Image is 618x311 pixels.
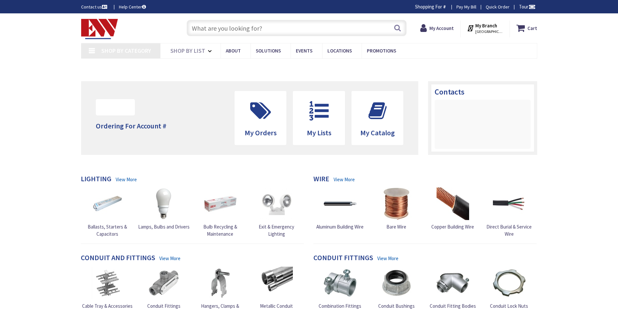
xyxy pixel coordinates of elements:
[138,187,190,230] a: Lamps, Bulbs and Drivers Lamps, Bulbs and Drivers
[81,187,134,237] a: Ballasts, Starters & Capacitors Ballasts, Starters & Capacitors
[519,4,536,10] span: Tour
[148,187,180,220] img: Lamps, Bulbs and Drivers
[380,187,413,230] a: Bare Wire Bare Wire
[367,48,396,54] span: Promotions
[316,224,364,230] span: Aluminum Building Wire
[437,267,469,299] img: Conduit Fitting Bodies
[324,267,356,299] img: Combination Fittings
[490,267,528,309] a: Conduit Lock Nuts Conduit Lock Nuts
[82,267,133,309] a: Cable Tray & Accessories Cable Tray & Accessories
[378,303,415,309] span: Conduit Bushings
[378,267,415,309] a: Conduit Bushings Conduit Bushings
[429,25,454,31] strong: My Account
[313,254,373,263] h4: Conduit Fittings
[91,187,124,220] img: Ballasts, Starters & Capacitors
[91,267,124,299] img: Cable Tray & Accessories
[431,187,474,230] a: Copper Building Wire Copper Building Wire
[260,303,293,309] span: Metallic Conduit
[147,267,180,309] a: Conduit Fittings Conduit Fittings
[81,254,155,263] h4: Conduit and Fittings
[386,224,406,230] span: Bare Wire
[493,267,525,299] img: Conduit Lock Nuts
[148,267,180,299] img: Conduit Fittings
[245,128,277,137] span: My Orders
[380,187,413,220] img: Bare Wire
[147,303,180,309] span: Conduit Fittings
[380,267,413,299] img: Conduit Bushings
[443,4,446,10] strong: #
[250,187,303,237] a: Exit & Emergency Lighting Exit & Emergency Lighting
[360,128,395,137] span: My Catalog
[475,22,497,29] strong: My Branch
[260,267,293,299] img: Metallic Conduit
[116,176,137,183] a: View More
[482,187,536,237] a: Direct Burial & Service Wire Direct Burial & Service Wire
[475,29,503,34] span: [GEOGRAPHIC_DATA], [GEOGRAPHIC_DATA]
[377,255,398,262] a: View More
[527,22,537,34] strong: Cart
[420,22,454,34] a: My Account
[313,175,329,184] h4: Wire
[486,224,532,237] span: Direct Burial & Service Wire
[316,187,364,230] a: Aluminum Building Wire Aluminum Building Wire
[437,187,469,220] img: Copper Building Wire
[493,187,525,220] img: Direct Burial & Service Wire
[187,20,407,36] input: What are you looking for?
[490,303,528,309] span: Conduit Lock Nuts
[204,267,237,299] img: Hangers, Clamps & Supports
[96,122,166,130] h4: Ordering For Account #
[431,224,474,230] span: Copper Building Wire
[82,303,133,309] span: Cable Tray & Accessories
[256,48,281,54] span: Solutions
[203,224,237,237] span: Bulb Recycling & Maintenance
[226,48,241,54] span: About
[81,175,111,184] h4: Lighting
[170,47,205,54] span: Shop By List
[352,91,403,145] a: My Catalog
[456,4,476,10] a: Pay My Bill
[430,303,476,309] span: Conduit Fitting Bodies
[324,187,356,220] img: Aluminum Building Wire
[327,48,352,54] span: Locations
[119,4,146,10] a: Help Center
[516,22,537,34] a: Cart
[81,19,118,39] img: Electrical Wholesalers, Inc.
[159,255,180,262] a: View More
[194,187,247,237] a: Bulb Recycling & Maintenance Bulb Recycling & Maintenance
[260,187,293,220] img: Exit & Emergency Lighting
[235,91,286,145] a: My Orders
[486,4,510,10] a: Quick Order
[204,187,237,220] img: Bulb Recycling & Maintenance
[319,267,361,309] a: Combination Fittings Combination Fittings
[467,22,503,34] div: My Branch [GEOGRAPHIC_DATA], [GEOGRAPHIC_DATA]
[81,4,108,10] a: Contact us
[259,224,294,237] span: Exit & Emergency Lighting
[430,267,476,309] a: Conduit Fitting Bodies Conduit Fitting Bodies
[334,176,355,183] a: View More
[293,91,345,145] a: My Lists
[88,224,127,237] span: Ballasts, Starters & Capacitors
[415,4,442,10] span: Shopping For
[138,224,190,230] span: Lamps, Bulbs and Drivers
[319,303,361,309] span: Combination Fittings
[307,128,331,137] span: My Lists
[260,267,293,309] a: Metallic Conduit Metallic Conduit
[101,47,151,54] span: Shop By Category
[296,48,312,54] span: Events
[435,88,531,96] h3: Contacts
